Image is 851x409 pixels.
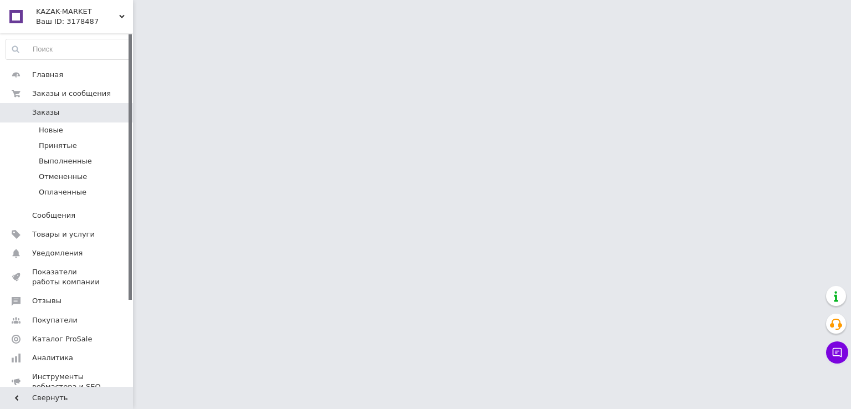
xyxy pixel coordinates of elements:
span: Сообщения [32,211,75,221]
span: Новые [39,125,63,135]
span: Отзывы [32,296,61,306]
span: Оплаченные [39,187,86,197]
span: Уведомления [32,248,83,258]
span: KAZAK-MARKET [36,7,119,17]
span: Отмененные [39,172,87,182]
div: Ваш ID: 3178487 [36,17,133,27]
span: Принятые [39,141,77,151]
span: Товары и услуги [32,229,95,239]
span: Инструменты вебмастера и SEO [32,372,102,392]
span: Заказы [32,108,59,117]
button: Чат с покупателем [826,341,848,364]
span: Каталог ProSale [32,334,92,344]
span: Выполненные [39,156,92,166]
span: Покупатели [32,315,78,325]
input: Поиск [6,39,130,59]
span: Заказы и сообщения [32,89,111,99]
span: Показатели работы компании [32,267,102,287]
span: Главная [32,70,63,80]
span: Аналитика [32,353,73,363]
